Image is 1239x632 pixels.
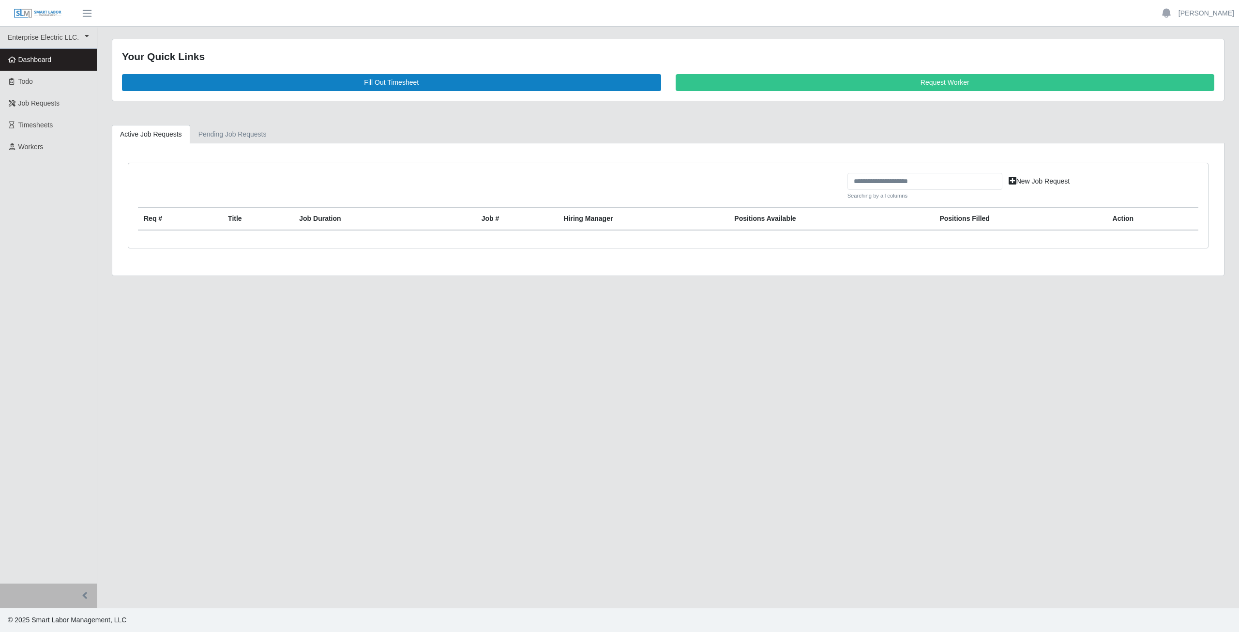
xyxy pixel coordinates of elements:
[8,616,126,624] span: © 2025 Smart Labor Management, LLC
[1107,208,1198,231] th: Action
[18,143,44,151] span: Workers
[18,99,60,107] span: Job Requests
[14,8,62,19] img: SLM Logo
[847,192,1002,200] small: Searching by all columns
[558,208,728,231] th: Hiring Manager
[122,49,1214,64] div: Your Quick Links
[728,208,934,231] th: Positions Available
[1179,8,1234,18] a: [PERSON_NAME]
[138,208,222,231] th: Req #
[122,74,661,91] a: Fill Out Timesheet
[222,208,293,231] th: Title
[476,208,558,231] th: Job #
[18,121,53,129] span: Timesheets
[18,77,33,85] span: Todo
[1002,173,1076,190] a: New Job Request
[934,208,1106,231] th: Positions Filled
[112,125,190,144] a: Active Job Requests
[676,74,1215,91] a: Request Worker
[18,56,52,63] span: Dashboard
[190,125,275,144] a: Pending Job Requests
[293,208,443,231] th: Job Duration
